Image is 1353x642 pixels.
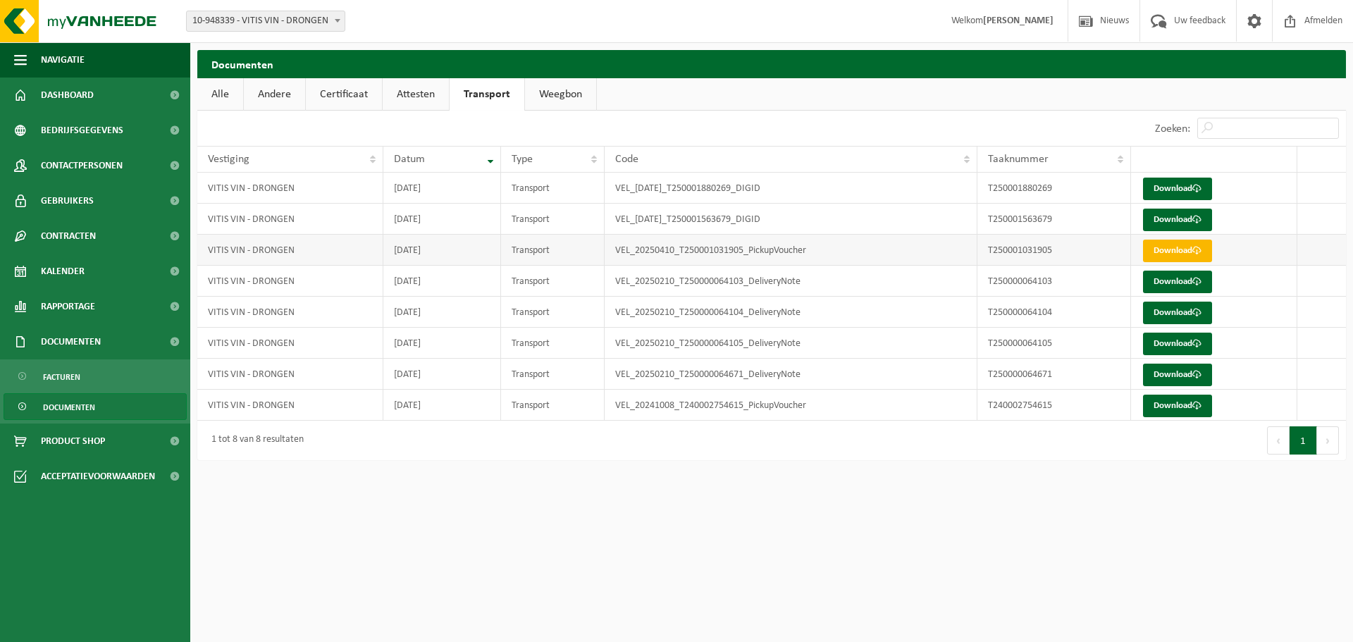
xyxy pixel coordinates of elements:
a: Download [1143,271,1212,293]
span: Navigatie [41,42,85,78]
td: [DATE] [383,235,501,266]
span: Taaknummer [988,154,1049,165]
a: Alle [197,78,243,111]
td: VITIS VIN - DRONGEN [197,390,383,421]
td: Transport [501,173,605,204]
a: Attesten [383,78,449,111]
td: VEL_20250210_T250000064105_DeliveryNote [605,328,977,359]
td: VEL_20250210_T250000064104_DeliveryNote [605,297,977,328]
span: Kalender [41,254,85,289]
h2: Documenten [197,50,1346,78]
label: Zoeken: [1155,123,1190,135]
span: Acceptatievoorwaarden [41,459,155,494]
a: Facturen [4,363,187,390]
td: T240002754615 [977,390,1131,421]
td: VITIS VIN - DRONGEN [197,204,383,235]
td: [DATE] [383,266,501,297]
td: T250000064103 [977,266,1131,297]
span: Vestiging [208,154,249,165]
td: [DATE] [383,204,501,235]
span: Gebruikers [41,183,94,218]
td: T250000064105 [977,328,1131,359]
span: Product Shop [41,424,105,459]
td: VEL_[DATE]_T250001563679_DIGID [605,204,977,235]
td: T250001880269 [977,173,1131,204]
td: Transport [501,359,605,390]
span: Contracten [41,218,96,254]
span: Contactpersonen [41,148,123,183]
td: [DATE] [383,390,501,421]
button: 1 [1290,426,1317,455]
td: Transport [501,297,605,328]
a: Download [1143,395,1212,417]
td: T250001031905 [977,235,1131,266]
td: VITIS VIN - DRONGEN [197,266,383,297]
span: Datum [394,154,425,165]
a: Download [1143,240,1212,262]
a: Download [1143,209,1212,231]
span: Code [615,154,638,165]
td: VITIS VIN - DRONGEN [197,328,383,359]
td: VEL_20250210_T250000064103_DeliveryNote [605,266,977,297]
td: VEL_[DATE]_T250001880269_DIGID [605,173,977,204]
td: Transport [501,328,605,359]
span: Rapportage [41,289,95,324]
td: [DATE] [383,297,501,328]
a: Download [1143,178,1212,200]
span: Bedrijfsgegevens [41,113,123,148]
td: Transport [501,235,605,266]
span: 10-948339 - VITIS VIN - DRONGEN [187,11,345,31]
td: VITIS VIN - DRONGEN [197,359,383,390]
td: [DATE] [383,328,501,359]
span: Facturen [43,364,80,390]
td: [DATE] [383,173,501,204]
span: Dashboard [41,78,94,113]
button: Previous [1267,426,1290,455]
span: Type [512,154,533,165]
td: [DATE] [383,359,501,390]
span: 10-948339 - VITIS VIN - DRONGEN [186,11,345,32]
button: Next [1317,426,1339,455]
a: Andere [244,78,305,111]
a: Transport [450,78,524,111]
div: 1 tot 8 van 8 resultaten [204,428,304,453]
td: Transport [501,204,605,235]
strong: [PERSON_NAME] [983,16,1054,26]
td: VEL_20241008_T240002754615_PickupVoucher [605,390,977,421]
td: Transport [501,266,605,297]
td: T250001563679 [977,204,1131,235]
span: Documenten [41,324,101,359]
td: T250000064671 [977,359,1131,390]
a: Documenten [4,393,187,420]
a: Download [1143,333,1212,355]
a: Download [1143,302,1212,324]
td: VEL_20250410_T250001031905_PickupVoucher [605,235,977,266]
td: VITIS VIN - DRONGEN [197,297,383,328]
td: VITIS VIN - DRONGEN [197,173,383,204]
td: VEL_20250210_T250000064671_DeliveryNote [605,359,977,390]
a: Certificaat [306,78,382,111]
td: Transport [501,390,605,421]
a: Download [1143,364,1212,386]
a: Weegbon [525,78,596,111]
td: VITIS VIN - DRONGEN [197,235,383,266]
span: Documenten [43,394,95,421]
td: T250000064104 [977,297,1131,328]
